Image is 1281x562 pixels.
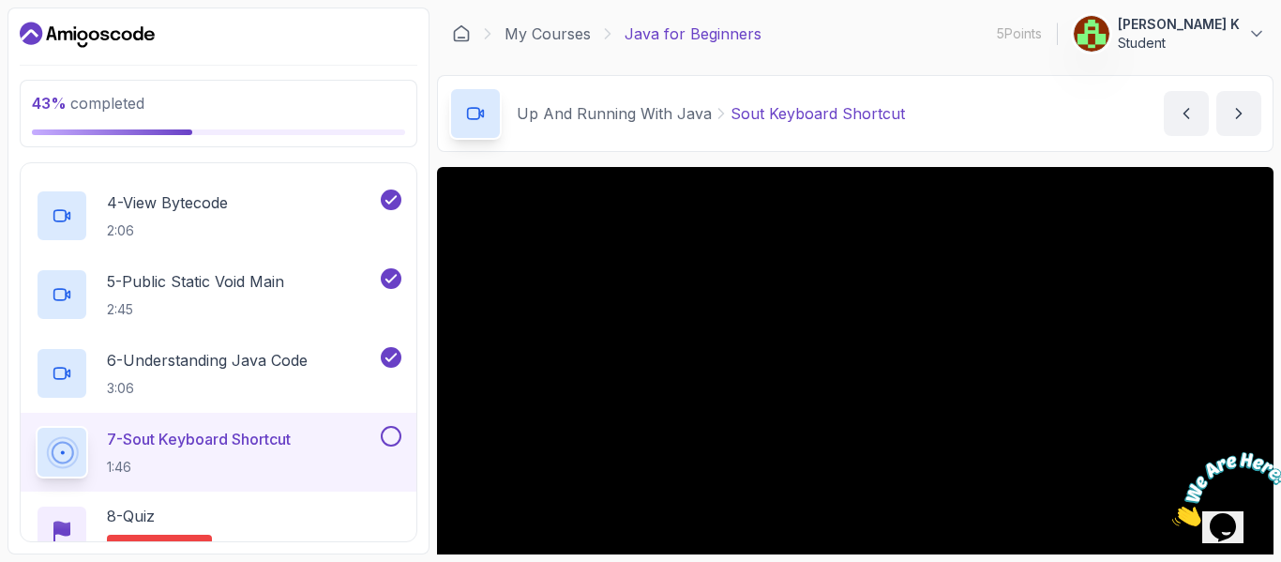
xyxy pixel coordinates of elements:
span: quiz [175,539,201,554]
p: Java for Beginners [625,23,761,45]
button: 6-Understanding Java Code3:06 [36,347,401,400]
p: [PERSON_NAME] K [1118,15,1240,34]
span: completed [32,94,144,113]
button: 7-Sout Keyboard Shortcut1:46 [36,426,401,478]
p: 8 - Quiz [107,505,155,527]
button: 5-Public Static Void Main2:45 [36,268,401,321]
button: user profile image[PERSON_NAME] KStudent [1073,15,1266,53]
button: 8-QuizRequired-quiz [36,505,401,557]
a: Dashboard [452,24,471,43]
button: 4-View Bytecode2:06 [36,190,401,242]
span: 1 [8,8,15,23]
iframe: chat widget [1165,445,1281,534]
p: 4 - View Bytecode [107,191,228,214]
p: Sout Keyboard Shortcut [731,102,905,125]
img: user profile image [1074,16,1109,52]
p: 2:45 [107,300,284,319]
p: 5 Points [997,24,1042,43]
img: Chat attention grabber [8,8,124,82]
p: 2:06 [107,221,228,240]
p: Up And Running With Java [517,102,712,125]
p: 1:46 [107,458,291,477]
p: 5 - Public Static Void Main [107,270,284,293]
p: 6 - Understanding Java Code [107,349,308,372]
a: My Courses [505,23,591,45]
a: Dashboard [20,20,155,50]
span: Required- [118,539,175,554]
p: Student [1118,34,1240,53]
p: 7 - Sout Keyboard Shortcut [107,428,291,450]
button: previous content [1164,91,1209,136]
button: next content [1216,91,1261,136]
p: 3:06 [107,379,308,398]
span: 43 % [32,94,67,113]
